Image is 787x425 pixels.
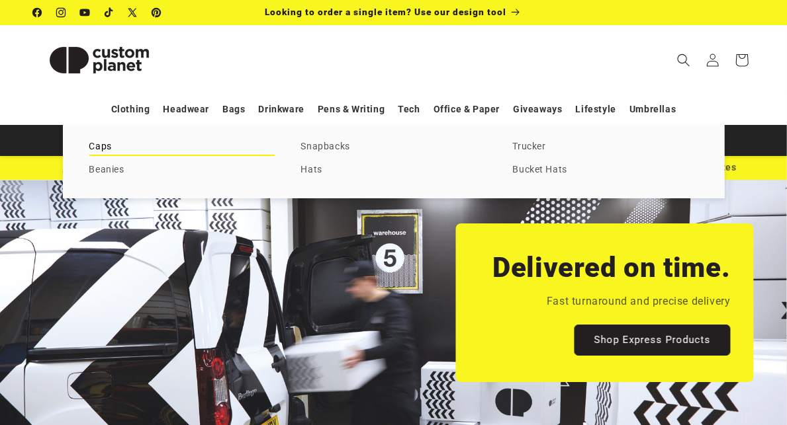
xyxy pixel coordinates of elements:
p: Fast turnaround and precise delivery [547,292,731,311]
a: Umbrellas [629,98,676,121]
a: Bags [222,98,245,121]
a: Custom Planet [28,25,171,95]
a: Giveaways [513,98,562,121]
a: Office & Paper [434,98,500,121]
a: Clothing [111,98,150,121]
a: Snapbacks [301,138,486,156]
h2: Delivered on time. [493,250,731,286]
a: Bucket Hats [513,161,698,179]
a: Headwear [163,98,209,121]
a: Beanies [89,161,275,179]
img: Custom Planet [33,30,165,90]
a: Hats [301,161,486,179]
a: Caps [89,138,275,156]
a: Trucker [513,138,698,156]
a: Tech [398,98,420,121]
a: Pens & Writing [318,98,385,121]
summary: Search [669,46,698,75]
a: Lifestyle [576,98,616,121]
iframe: Chat Widget [566,282,787,425]
a: Drinkware [259,98,304,121]
span: Looking to order a single item? Use our design tool [265,7,506,17]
